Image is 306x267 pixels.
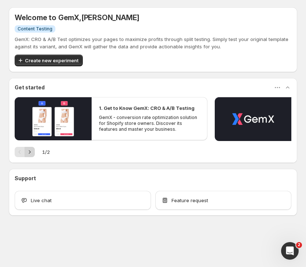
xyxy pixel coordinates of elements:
h3: Support [15,175,36,182]
button: Play video [215,97,292,141]
span: , [PERSON_NAME] [79,13,139,22]
h2: 1. Get to Know GemX: CRO & A/B Testing [99,104,195,112]
p: GemX: CRO & A/B Test optimizes your pages to maximize profits through split testing. Simply test ... [15,36,291,50]
p: GemX - conversion rate optimization solution for Shopify store owners. Discover its features and ... [99,115,200,132]
span: 1 / 2 [42,148,50,156]
h3: Get started [15,84,45,91]
span: Live chat [31,197,52,204]
span: 2 [296,242,302,248]
span: Content Testing [18,26,52,32]
button: Next [25,147,35,157]
button: Play video [15,97,92,140]
span: Create new experiment [25,57,78,64]
iframe: Intercom live chat [281,242,299,260]
nav: Pagination [15,147,35,157]
h5: Welcome to GemX [15,13,291,22]
button: Create new experiment [15,55,83,66]
span: Feature request [172,197,208,204]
